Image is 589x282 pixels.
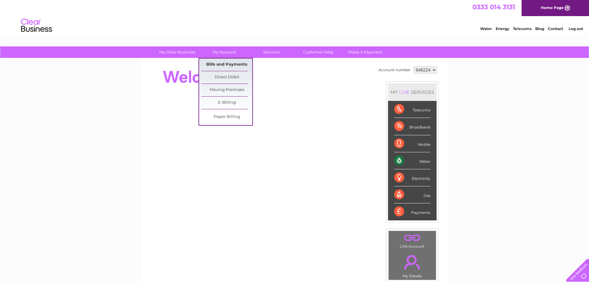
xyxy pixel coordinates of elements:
[201,97,252,109] a: E-Billing
[199,46,250,58] a: My Account
[394,203,430,220] div: Payments
[548,26,563,31] a: Contact
[201,71,252,84] a: Direct Debit
[340,46,391,58] a: Make A Payment
[388,83,437,101] div: MY SERVICES
[513,26,531,31] a: Telecoms
[472,3,515,11] a: 0333 014 3131
[388,250,436,280] td: My Details
[535,26,544,31] a: Blog
[377,65,412,75] td: Account number
[293,46,344,58] a: Customer Help
[569,26,583,31] a: Log out
[394,135,430,152] div: Mobile
[201,111,252,123] a: Paper Billing
[149,3,441,30] div: Clear Business is a trading name of Verastar Limited (registered in [GEOGRAPHIC_DATA] No. 3667643...
[394,118,430,135] div: Broadband
[21,16,52,35] img: logo.png
[152,46,203,58] a: My Clear Business
[388,231,436,250] td: Link Account
[201,59,252,71] a: Bills and Payments
[496,26,509,31] a: Energy
[394,152,430,169] div: Water
[394,169,430,186] div: Electricity
[246,46,297,58] a: Services
[394,101,430,118] div: Telecoms
[480,26,492,31] a: Water
[390,232,434,243] a: .
[201,84,252,96] a: Moving Premises
[394,186,430,203] div: Gas
[398,89,411,95] div: LIVE
[390,251,434,273] a: .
